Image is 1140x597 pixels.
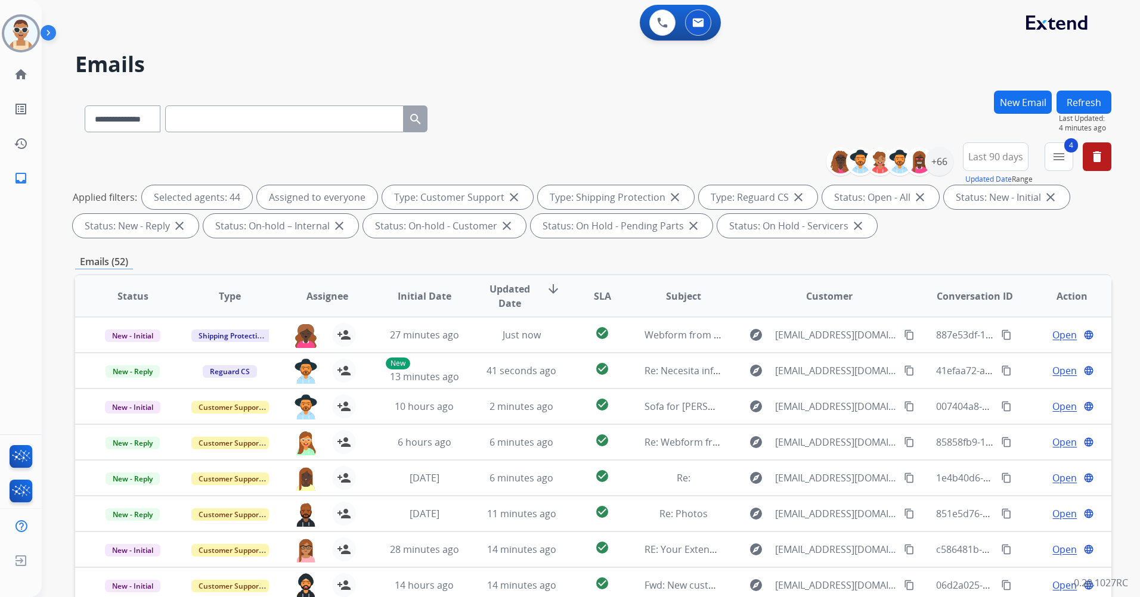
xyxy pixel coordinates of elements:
span: Re: [677,471,690,484]
mat-icon: check_circle [595,433,609,447]
mat-icon: check_circle [595,469,609,483]
mat-icon: close [332,219,346,233]
mat-icon: content_copy [904,437,915,447]
span: Customer Support [191,508,269,521]
mat-icon: person_add [337,578,351,592]
span: Open [1052,506,1077,521]
mat-icon: close [791,190,806,204]
div: Assigned to everyone [257,185,377,209]
span: [EMAIL_ADDRESS][DOMAIN_NAME] [775,542,897,556]
mat-icon: close [1043,190,1058,204]
div: Type: Customer Support [382,185,533,209]
mat-icon: close [913,190,927,204]
span: Reguard CS [203,365,257,378]
p: Emails (52) [75,254,133,269]
span: [EMAIL_ADDRESS][DOMAIN_NAME] [775,399,897,413]
img: agent-avatar [294,466,318,491]
mat-icon: list_alt [14,102,28,116]
span: Range [965,174,1033,184]
img: agent-avatar [294,537,318,562]
div: Type: Reguard CS [699,185,817,209]
span: Re: Webform from [EMAIL_ADDRESS][DOMAIN_NAME] on [DATE] [645,436,931,449]
span: Open [1052,363,1077,378]
mat-icon: content_copy [1001,544,1012,555]
mat-icon: content_copy [1001,401,1012,412]
span: [EMAIL_ADDRESS][DOMAIN_NAME] [775,328,897,342]
div: Status: New - Initial [944,185,1070,209]
mat-icon: check_circle [595,397,609,412]
mat-icon: menu [1052,150,1066,164]
div: Status: On-hold – Internal [203,214,358,238]
img: avatar [4,17,38,50]
span: Customer [806,289,853,303]
mat-icon: language [1083,544,1094,555]
mat-icon: content_copy [904,508,915,519]
span: Webform from [EMAIL_ADDRESS][DOMAIN_NAME] on [DATE] [645,328,915,341]
mat-icon: language [1083,508,1094,519]
span: [EMAIL_ADDRESS][DOMAIN_NAME][PERSON_NAME] [775,506,897,521]
mat-icon: close [507,190,521,204]
mat-icon: content_copy [1001,365,1012,376]
mat-icon: history [14,136,28,151]
mat-icon: explore [749,435,763,449]
mat-icon: close [686,219,701,233]
mat-icon: arrow_downward [546,282,560,296]
mat-icon: person_add [337,363,351,378]
span: [DATE] [410,471,439,484]
span: 41 seconds ago [487,364,556,377]
span: Customer Support [191,401,269,413]
span: 41efaa72-a1e8-4226-8f1a-b703bffa2c12 [936,364,1111,377]
span: Open [1052,435,1077,449]
span: Initial Date [398,289,451,303]
mat-icon: check_circle [595,505,609,519]
span: Open [1052,328,1077,342]
span: Customer Support [191,472,269,485]
div: Selected agents: 44 [142,185,252,209]
mat-icon: home [14,67,28,82]
span: Shipping Protection [191,329,273,342]
span: Just now [503,328,541,341]
span: [DATE] [410,507,439,520]
span: Last 90 days [968,154,1023,159]
mat-icon: check_circle [595,540,609,555]
th: Action [1014,275,1111,317]
mat-icon: content_copy [1001,580,1012,590]
mat-icon: inbox [14,171,28,185]
div: Status: On-hold - Customer [363,214,526,238]
mat-icon: content_copy [1001,472,1012,483]
span: [EMAIL_ADDRESS][DOMAIN_NAME] [775,578,897,592]
p: 0.20.1027RC [1074,576,1128,590]
span: 14 minutes ago [487,579,556,592]
mat-icon: explore [749,471,763,485]
mat-icon: explore [749,578,763,592]
div: Status: On Hold - Servicers [717,214,877,238]
mat-icon: person_add [337,542,351,556]
mat-icon: close [851,219,865,233]
mat-icon: person_add [337,399,351,413]
span: Re: Necesita información adicional [645,364,800,377]
mat-icon: check_circle [595,362,609,376]
span: 1e4b40d6-9f08-4ca6-99ea-7f64f3b88b8a [936,471,1114,484]
span: [EMAIL_ADDRESS][DOMAIN_NAME] [775,363,897,378]
span: Sofa for [PERSON_NAME] [645,400,756,413]
span: Re: Photos [659,507,708,520]
mat-icon: check_circle [595,576,609,590]
span: New - Initial [105,580,160,592]
img: agent-avatar [294,502,318,527]
mat-icon: content_copy [904,544,915,555]
mat-icon: explore [749,399,763,413]
img: agent-avatar [294,394,318,419]
span: 28 minutes ago [390,543,459,556]
span: New - Initial [105,401,160,413]
mat-icon: close [500,219,514,233]
button: 4 [1045,142,1073,171]
span: New - Reply [106,365,160,378]
span: New - Initial [105,329,160,342]
span: 4 minutes ago [1059,123,1111,133]
button: Refresh [1057,91,1111,114]
mat-icon: content_copy [904,472,915,483]
span: 14 minutes ago [487,543,556,556]
span: 06d2a025-99fb-45b4-a449-27b64318d4a3 [936,579,1120,592]
span: 6 hours ago [398,436,451,449]
span: Customer Support [191,437,269,449]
